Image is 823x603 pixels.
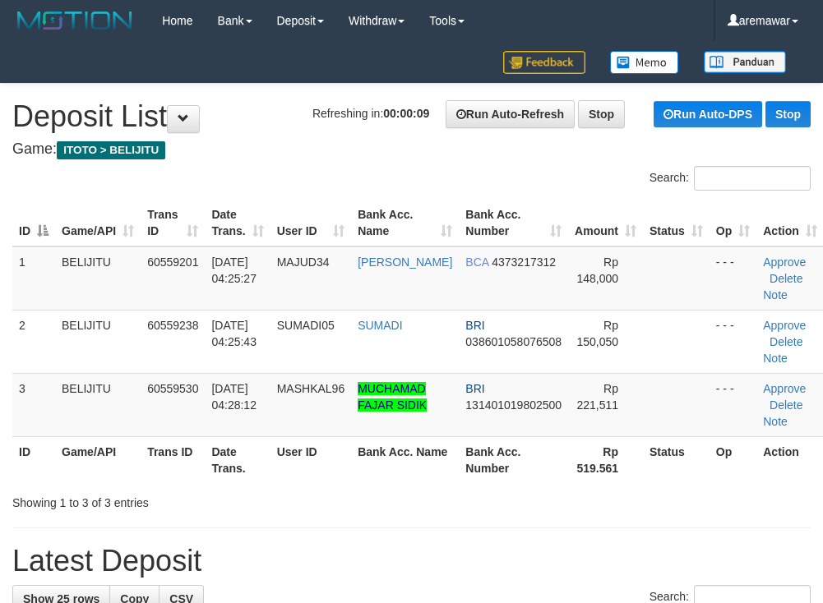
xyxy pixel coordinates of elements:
span: 60559201 [147,255,198,269]
span: Copy 4373217312 to clipboard [492,255,556,269]
a: [PERSON_NAME] [358,255,452,269]
a: MUCHAMAD FAJAR SIDIK [358,382,427,412]
th: Bank Acc. Number [459,436,568,483]
th: Status: activate to sort column ascending [643,200,710,246]
th: Bank Acc. Name [351,436,459,483]
label: Search: [650,166,811,191]
h1: Latest Deposit [12,545,811,578]
strong: 00:00:09 [383,107,429,120]
a: Delete [770,398,802,412]
span: [DATE] 04:25:43 [211,319,257,348]
h1: Deposit List [12,100,811,133]
h4: Game: [12,141,811,158]
span: BCA [465,255,488,269]
th: User ID [270,436,351,483]
div: Showing 1 to 3 of 3 entries [12,488,331,511]
a: Delete [770,335,802,348]
span: Rp 148,000 [576,255,618,285]
th: Game/API [55,436,141,483]
th: Rp 519.561 [568,436,643,483]
td: - - - [710,310,756,373]
span: BRI [465,319,484,332]
span: [DATE] 04:25:27 [211,255,257,285]
th: Date Trans.: activate to sort column ascending [205,200,270,246]
span: Refreshing in: [312,107,429,120]
span: [DATE] 04:28:12 [211,382,257,412]
span: MASHKAL96 [277,382,344,395]
span: Copy 038601058076508 to clipboard [465,335,562,348]
span: ITOTO > BELIJITU [57,141,165,159]
span: MAJUD34 [277,255,330,269]
a: Note [763,352,788,365]
td: BELIJITU [55,246,141,311]
a: Approve [763,382,806,395]
a: Delete [770,272,802,285]
th: Op: activate to sort column ascending [710,200,756,246]
span: Rp 150,050 [576,319,618,348]
a: Approve [763,255,806,269]
th: Bank Acc. Number: activate to sort column ascending [459,200,568,246]
th: Bank Acc. Name: activate to sort column ascending [351,200,459,246]
span: Copy 131401019802500 to clipboard [465,398,562,412]
td: 3 [12,373,55,436]
th: ID: activate to sort column descending [12,200,55,246]
td: BELIJITU [55,373,141,436]
th: Date Trans. [205,436,270,483]
img: Button%20Memo.svg [610,51,679,74]
img: panduan.png [704,51,786,73]
th: Game/API: activate to sort column ascending [55,200,141,246]
span: 60559530 [147,382,198,395]
th: Status [643,436,710,483]
td: 1 [12,246,55,311]
td: - - - [710,246,756,311]
a: Note [763,415,788,428]
th: Trans ID [141,436,205,483]
td: 2 [12,310,55,373]
th: Op [710,436,756,483]
a: SUMADI [358,319,402,332]
th: Trans ID: activate to sort column ascending [141,200,205,246]
a: Note [763,288,788,301]
span: BRI [465,382,484,395]
a: Run Auto-DPS [654,101,762,127]
a: Approve [763,319,806,332]
a: Stop [578,100,625,128]
img: MOTION_logo.png [12,8,137,33]
input: Search: [694,166,811,191]
td: - - - [710,373,756,436]
th: Amount: activate to sort column ascending [568,200,643,246]
th: ID [12,436,55,483]
span: 60559238 [147,319,198,332]
span: SUMADI05 [277,319,335,332]
a: Stop [765,101,811,127]
th: User ID: activate to sort column ascending [270,200,351,246]
td: BELIJITU [55,310,141,373]
img: Feedback.jpg [503,51,585,74]
span: Rp 221,511 [576,382,618,412]
a: Run Auto-Refresh [446,100,575,128]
